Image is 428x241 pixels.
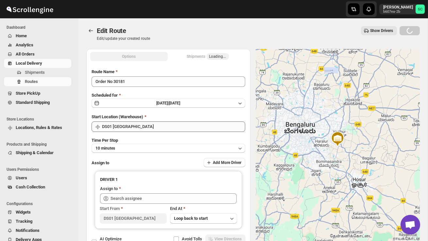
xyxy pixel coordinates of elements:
[16,150,54,155] span: Shipping & Calendar
[86,26,95,35] button: Routes
[16,100,50,105] span: Standard Shipping
[157,101,169,105] span: [DATE] |
[4,226,71,235] button: Notifications
[100,206,120,211] span: Start From
[92,76,245,87] input: Eg: Bengaluru Route
[16,42,33,47] span: Analytics
[383,10,413,14] p: b607ea-2b
[4,217,71,226] button: Tracking
[7,201,74,206] span: Configurations
[111,193,237,204] input: Search assignee
[122,54,136,59] span: Options
[25,70,45,75] span: Shipments
[4,173,71,183] button: Users
[95,146,115,151] span: 10 minutes
[92,160,109,165] span: Assign to
[92,144,245,153] button: 10 minutes
[16,228,40,233] span: Notifications
[92,99,245,108] button: [DATE]|[DATE]
[92,69,114,74] span: Route Name
[4,77,71,86] button: Routes
[92,93,118,98] span: Scheduled for
[7,167,74,172] span: Users Permissions
[204,158,245,167] button: Add More Driver
[16,91,40,96] span: Store PickUp
[4,208,71,217] button: Widgets
[102,121,245,132] input: Search location
[92,114,143,119] span: Start Location (Warehouse)
[16,219,32,224] span: Tracking
[4,183,71,192] button: Cash Collection
[170,205,237,212] div: End At
[16,52,35,56] span: All Orders
[209,54,226,59] span: Loading...
[100,185,118,192] div: Assign to
[7,142,74,147] span: Products and Shipping
[92,138,118,143] span: Time Per Stop
[401,215,420,234] div: Open chat
[7,117,74,122] span: Store Locations
[4,31,71,40] button: Home
[418,7,422,11] text: SC
[5,1,54,17] img: ScrollEngine
[187,53,229,60] div: Shipments
[4,68,71,77] button: Shipments
[170,213,237,224] button: Loop back to start
[16,210,31,215] span: Widgets
[16,185,45,189] span: Cash Collection
[7,25,74,30] span: Dashboard
[169,101,180,105] span: [DATE]
[97,36,150,41] p: Edit/update your created route
[174,216,208,221] span: Loop back to start
[90,52,168,61] button: All Route Options
[416,5,425,14] span: Sanjay chetri
[16,175,27,180] span: Users
[16,125,62,130] span: Locations, Rules & Rates
[4,123,71,132] button: Locations, Rules & Rates
[383,5,413,10] p: [PERSON_NAME]
[379,4,425,14] button: User menu
[169,52,247,61] button: Selected Shipments
[97,27,126,35] span: Edit Route
[100,176,237,183] h3: DRIVER 1
[361,26,397,35] button: Show Drivers
[4,148,71,157] button: Shipping & Calendar
[16,33,27,38] span: Home
[16,61,42,66] span: Local Delivery
[4,40,71,50] button: Analytics
[213,160,241,165] span: Add More Driver
[370,28,393,33] span: Show Drivers
[25,79,38,84] span: Routes
[4,50,71,59] button: All Orders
